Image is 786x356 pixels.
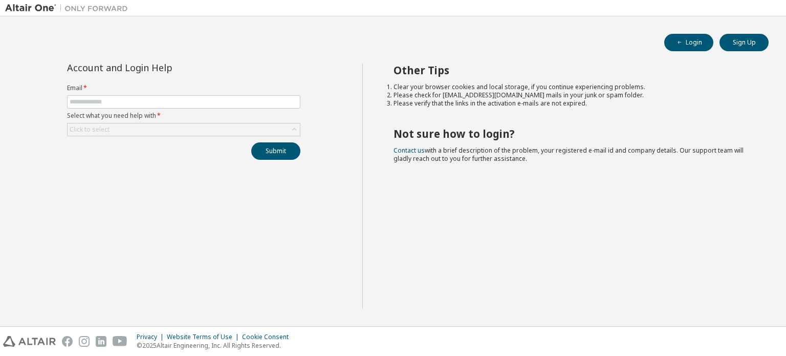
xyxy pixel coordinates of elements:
[719,34,769,51] button: Sign Up
[62,336,73,347] img: facebook.svg
[137,333,167,341] div: Privacy
[137,341,295,350] p: © 2025 Altair Engineering, Inc. All Rights Reserved.
[394,146,425,155] a: Contact us
[79,336,90,347] img: instagram.svg
[242,333,295,341] div: Cookie Consent
[394,64,751,77] h2: Other Tips
[96,336,106,347] img: linkedin.svg
[67,84,300,92] label: Email
[68,123,300,136] div: Click to select
[70,125,110,134] div: Click to select
[67,64,254,72] div: Account and Login Help
[394,99,751,108] li: Please verify that the links in the activation e-mails are not expired.
[167,333,242,341] div: Website Terms of Use
[394,146,744,163] span: with a brief description of the problem, your registered e-mail id and company details. Our suppo...
[394,83,751,91] li: Clear your browser cookies and local storage, if you continue experiencing problems.
[394,127,751,140] h2: Not sure how to login?
[251,142,300,160] button: Submit
[67,112,300,120] label: Select what you need help with
[113,336,127,347] img: youtube.svg
[664,34,713,51] button: Login
[5,3,133,13] img: Altair One
[3,336,56,347] img: altair_logo.svg
[394,91,751,99] li: Please check for [EMAIL_ADDRESS][DOMAIN_NAME] mails in your junk or spam folder.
